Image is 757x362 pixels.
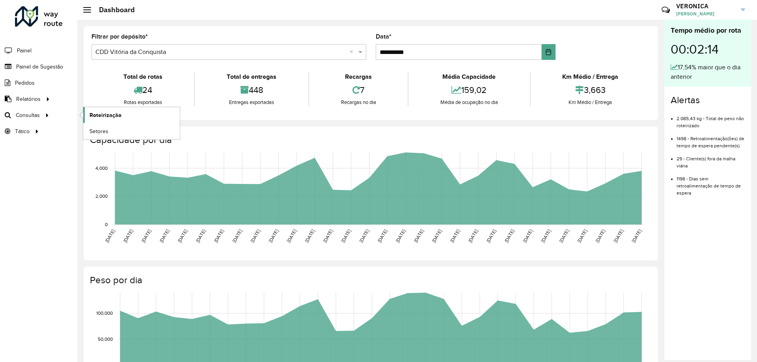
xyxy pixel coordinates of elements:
[558,228,570,243] text: [DATE]
[677,109,745,129] li: 2.085,43 kg - Total de peso não roteirizado
[17,46,32,55] span: Painel
[503,228,515,243] text: [DATE]
[122,228,134,243] text: [DATE]
[231,228,243,243] text: [DATE]
[16,63,63,71] span: Painel de Sugestão
[671,36,745,63] div: 00:02:14
[671,25,745,36] div: Tempo médio por rota
[98,336,113,342] text: 50,000
[358,228,370,243] text: [DATE]
[93,82,192,98] div: 24
[83,107,180,123] a: Roteirização
[410,98,528,106] div: Média de ocupação no dia
[340,228,352,243] text: [DATE]
[671,95,745,106] h4: Alertas
[671,63,745,82] div: 17,54% maior que o dia anterior
[576,228,588,243] text: [DATE]
[376,32,392,41] label: Data
[83,123,180,139] a: Setores
[676,10,735,17] span: [PERSON_NAME]
[197,82,306,98] div: 448
[485,228,497,243] text: [DATE]
[449,228,461,243] text: [DATE]
[410,82,528,98] div: 159,02
[657,2,674,19] a: Contato Rápido
[286,228,297,243] text: [DATE]
[90,134,650,146] h4: Capacidade por dia
[322,228,334,243] text: [DATE]
[89,127,108,136] span: Setores
[431,228,442,243] text: [DATE]
[677,169,745,197] li: 1198 - Dias sem retroalimentação de tempo de espera
[195,228,206,243] text: [DATE]
[467,228,479,243] text: [DATE]
[177,228,188,243] text: [DATE]
[533,82,648,98] div: 3,663
[197,72,306,82] div: Total de entregas
[413,228,424,243] text: [DATE]
[250,228,261,243] text: [DATE]
[16,111,40,119] span: Consultas
[304,228,315,243] text: [DATE]
[540,228,552,243] text: [DATE]
[15,127,30,136] span: Tático
[350,47,356,57] span: Clear all
[677,129,745,149] li: 1498 - Retroalimentação(ões) de tempo de espera pendente(s)
[311,72,406,82] div: Recargas
[677,149,745,169] li: 29 - Cliente(s) fora da malha viária
[96,311,113,316] text: 100,000
[542,44,556,60] button: Choose Date
[631,228,642,243] text: [DATE]
[90,275,650,286] h4: Peso por dia
[93,72,192,82] div: Total de rotas
[91,6,135,14] h2: Dashboard
[89,111,121,119] span: Roteirização
[533,72,648,82] div: Km Médio / Entrega
[16,95,41,103] span: Relatórios
[268,228,279,243] text: [DATE]
[105,222,108,227] text: 0
[613,228,624,243] text: [DATE]
[104,228,116,243] text: [DATE]
[311,98,406,106] div: Recargas no dia
[395,228,406,243] text: [DATE]
[676,2,735,10] h3: VERONICA
[213,228,224,243] text: [DATE]
[377,228,388,243] text: [DATE]
[311,82,406,98] div: 7
[595,228,606,243] text: [DATE]
[95,165,108,171] text: 4,000
[410,72,528,82] div: Média Capacidade
[158,228,170,243] text: [DATE]
[533,98,648,106] div: Km Médio / Entrega
[522,228,533,243] text: [DATE]
[91,32,148,41] label: Filtrar por depósito
[95,194,108,199] text: 2,000
[15,79,35,87] span: Pedidos
[140,228,152,243] text: [DATE]
[197,98,306,106] div: Entregas exportadas
[93,98,192,106] div: Rotas exportadas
